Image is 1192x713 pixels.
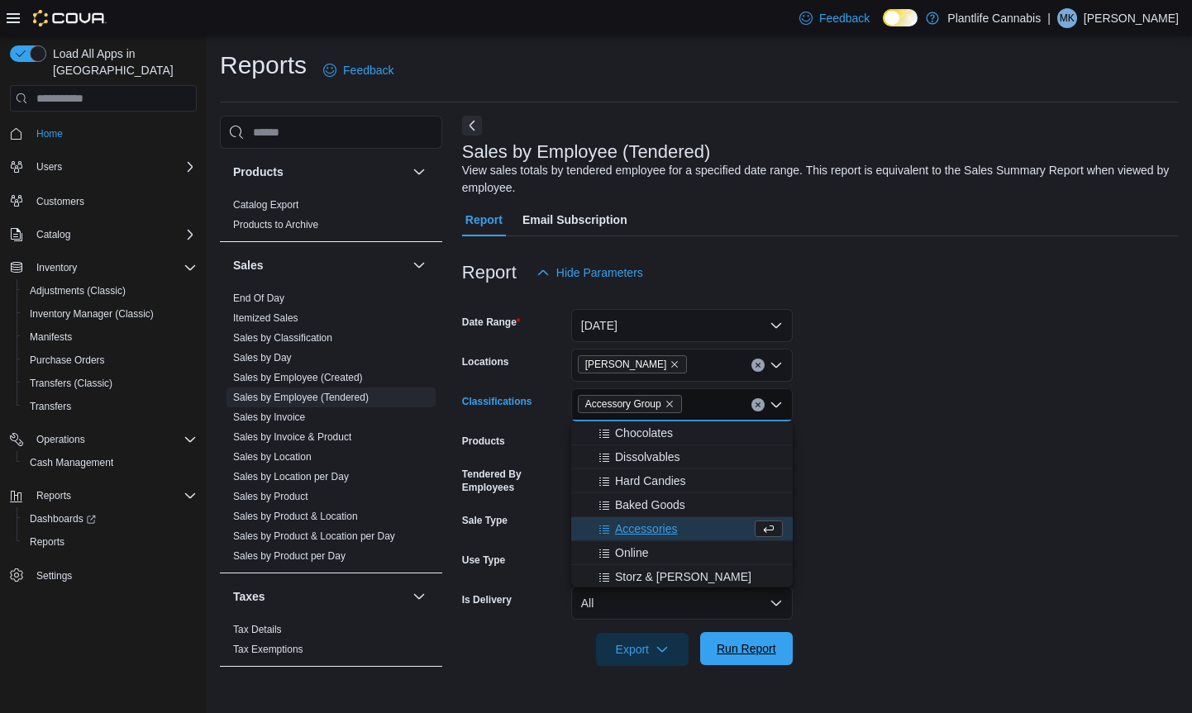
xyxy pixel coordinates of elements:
[665,399,675,409] button: Remove Accessory Group from selection in this group
[23,453,197,473] span: Cash Management
[233,392,369,403] a: Sales by Employee (Tendered)
[30,225,197,245] span: Catalog
[23,373,119,393] a: Transfers (Classic)
[615,425,673,441] span: Chocolates
[1057,8,1077,28] div: Matt Kutera
[23,397,78,416] a: Transfers
[17,279,203,302] button: Adjustments (Classic)
[556,264,643,281] span: Hide Parameters
[17,349,203,372] button: Purchase Orders
[883,9,918,26] input: Dark Mode
[3,223,203,246] button: Catalog
[3,155,203,178] button: Users
[17,372,203,395] button: Transfers (Classic)
[30,354,105,367] span: Purchase Orders
[23,350,112,370] a: Purchase Orders
[233,331,332,345] span: Sales by Classification
[30,192,91,212] a: Customers
[23,281,132,301] a: Adjustments (Classic)
[233,490,308,503] span: Sales by Product
[17,507,203,530] a: Dashboards
[462,468,565,494] label: Tendered By Employees
[462,142,711,162] h3: Sales by Employee (Tendered)
[571,469,793,493] button: Hard Candies
[1060,8,1075,28] span: MK
[30,258,83,278] button: Inventory
[23,327,79,347] a: Manifests
[233,332,332,344] a: Sales by Classification
[522,203,627,236] span: Email Subscription
[233,511,358,522] a: Sales by Product & Location
[233,218,318,231] span: Products to Archive
[571,565,793,589] button: Storz & [PERSON_NAME]
[571,587,793,620] button: All
[233,431,351,443] a: Sales by Invoice & Product
[36,160,62,173] span: Users
[30,307,154,321] span: Inventory Manager (Classic)
[1047,8,1051,28] p: |
[10,115,197,630] nav: Complex example
[30,486,78,506] button: Reports
[233,491,308,502] a: Sales by Product
[233,311,298,325] span: Itemized Sales
[530,256,650,289] button: Hide Parameters
[751,398,765,411] button: Clear input
[233,292,284,304] a: End Of Day
[30,430,197,449] span: Operations
[883,26,884,27] span: Dark Mode
[30,377,112,390] span: Transfers (Classic)
[233,470,349,483] span: Sales by Location per Day
[717,640,776,657] span: Run Report
[17,302,203,326] button: Inventory Manager (Classic)
[233,588,406,605] button: Taxes
[615,568,751,585] span: Storz & [PERSON_NAME]
[23,509,103,529] a: Dashboards
[233,351,292,364] span: Sales by Day
[615,520,677,537] span: Accessories
[571,517,793,541] button: Accessories
[220,195,442,241] div: Products
[571,541,793,565] button: Online
[233,623,282,636] span: Tax Details
[571,493,793,517] button: Baked Goods
[465,203,503,236] span: Report
[233,164,284,180] h3: Products
[220,49,307,82] h1: Reports
[819,10,870,26] span: Feedback
[30,400,71,413] span: Transfers
[317,54,400,87] a: Feedback
[30,330,72,344] span: Manifests
[462,162,1171,197] div: View sales totals by tendered employee for a specified date range. This report is equivalent to t...
[233,198,298,212] span: Catalog Export
[462,514,508,527] label: Sale Type
[30,535,64,549] span: Reports
[23,327,197,347] span: Manifests
[578,395,682,413] span: Accessory Group
[233,257,264,273] h3: Sales
[17,395,203,418] button: Transfers
[770,398,783,411] button: Close list of options
[17,326,203,349] button: Manifests
[30,284,126,297] span: Adjustments (Classic)
[23,350,197,370] span: Purchase Orders
[30,430,92,449] button: Operations
[3,563,203,587] button: Settings
[233,352,292,364] a: Sales by Day
[770,359,783,372] button: Open list of options
[409,255,429,275] button: Sales
[36,433,85,446] span: Operations
[220,620,442,666] div: Taxes
[23,397,197,416] span: Transfers
[233,312,298,324] a: Itemized Sales
[233,257,406,273] button: Sales
[793,2,876,35] a: Feedback
[233,411,305,423] a: Sales by Invoice
[23,453,120,473] a: Cash Management
[30,456,113,469] span: Cash Management
[670,359,679,369] button: Remove Leduc from selection in this group
[33,10,107,26] img: Cova
[571,421,793,445] button: Chocolates
[233,550,346,562] a: Sales by Product per Day
[462,263,517,283] h3: Report
[233,530,395,542] a: Sales by Product & Location per Day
